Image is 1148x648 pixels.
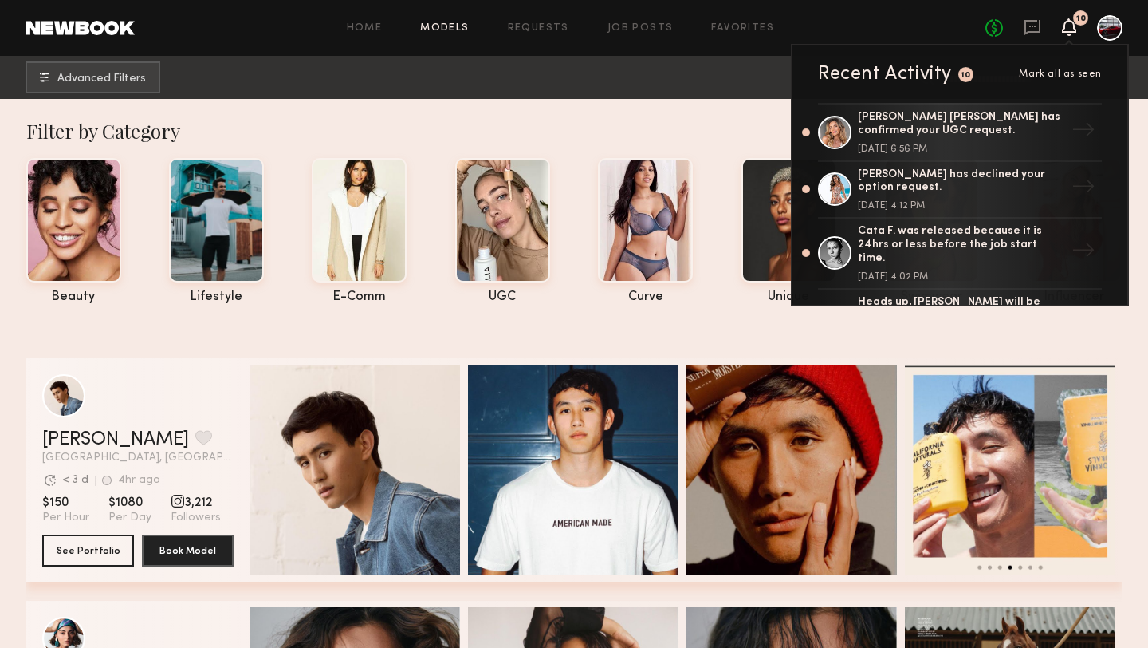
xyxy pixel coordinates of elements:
div: [DATE] 4:12 PM [858,201,1065,211]
div: curve [598,290,693,304]
a: Requests [508,23,569,34]
a: [PERSON_NAME] [PERSON_NAME] has confirmed your UGC request.[DATE] 6:56 PM→ [818,103,1102,162]
div: → [1065,168,1102,210]
div: → [1065,232,1102,274]
span: Followers [171,511,221,525]
a: [PERSON_NAME] [42,430,189,449]
div: Cata F. was released because it is 24hrs or less before the job start time. [858,225,1065,265]
div: lifestyle [169,290,264,304]
div: beauty [26,290,121,304]
div: 4hr ago [118,475,160,486]
button: See Portfolio [42,535,134,567]
div: Heads up, [PERSON_NAME] will be automatically released from your option unless booked soon. [858,296,1065,336]
div: < 3 d [62,475,88,486]
div: [PERSON_NAME] has declined your option request. [858,168,1065,196]
div: [DATE] 6:56 PM [858,144,1065,154]
div: Filter by Category [26,118,1122,144]
a: Cata F. was released because it is 24hrs or less before the job start time.[DATE] 4:02 PM→ [818,219,1102,289]
a: Favorites [711,23,774,34]
a: Heads up, [PERSON_NAME] will be automatically released from your option unless booked soon.→ [818,290,1102,360]
div: Recent Activity [818,65,952,84]
a: Job Posts [607,23,674,34]
span: Per Hour [42,511,89,525]
span: Per Day [108,511,151,525]
span: $1080 [108,495,151,511]
a: [PERSON_NAME] has declined your option request.[DATE] 4:12 PM→ [818,162,1102,219]
span: 3,212 [171,495,221,511]
div: UGC [455,290,550,304]
span: $150 [42,495,89,511]
div: → [1065,112,1102,153]
a: Home [347,23,383,34]
span: Advanced Filters [57,73,146,85]
div: [DATE] 4:02 PM [858,272,1065,282]
a: Models [420,23,469,34]
button: Advanced Filters [26,61,160,93]
div: unique [741,290,836,304]
div: → [1065,303,1102,345]
div: e-comm [312,290,407,304]
button: Book Model [142,535,234,567]
span: Mark all as seen [1019,69,1102,79]
div: [PERSON_NAME] [PERSON_NAME] has confirmed your UGC request. [858,111,1065,138]
div: 10 [1076,14,1086,23]
div: 10 [961,71,971,80]
span: [GEOGRAPHIC_DATA], [GEOGRAPHIC_DATA] [42,452,234,464]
